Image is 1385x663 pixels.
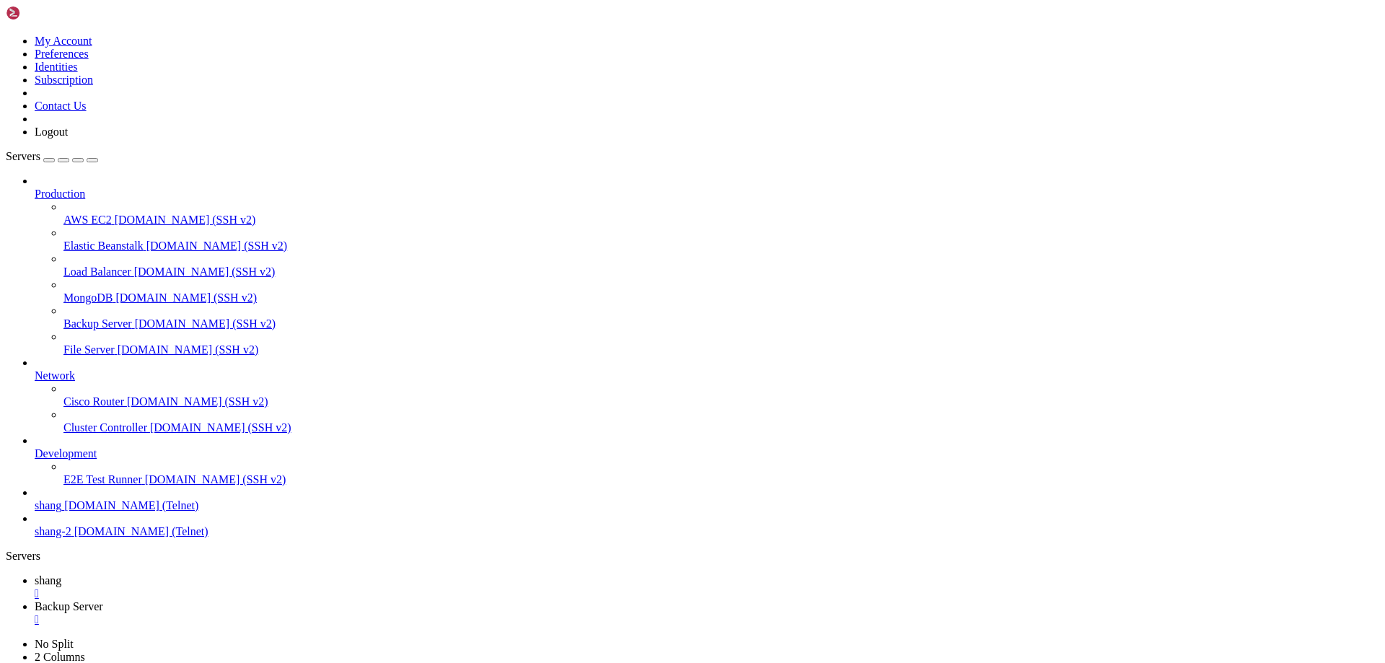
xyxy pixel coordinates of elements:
span: Cluster Controller [63,421,147,434]
li: shang-2 [DOMAIN_NAME] (Telnet) [35,512,1379,538]
li: shang [DOMAIN_NAME] (Telnet) [35,486,1379,512]
a: Production [35,188,1379,201]
a:  [35,613,1379,626]
a: Backup Server [DOMAIN_NAME] (SSH v2) [63,317,1379,330]
a: Contact Us [35,100,87,112]
a: 2 Columns [35,651,85,663]
a: Network [35,369,1379,382]
span: Load Balancer [63,265,131,278]
span: Servers [6,150,40,162]
a: Backup Server [35,600,1379,626]
li: Development [35,434,1379,486]
span: MongoDB [63,291,113,304]
li: Cluster Controller [DOMAIN_NAME] (SSH v2) [63,408,1379,434]
a: File Server [DOMAIN_NAME] (SSH v2) [63,343,1379,356]
span: Backup Server [63,317,132,330]
span: E2E Test Runner [63,473,142,486]
span: Backup Server [35,600,103,612]
span: shang [35,499,61,511]
a: Cisco Router [DOMAIN_NAME] (SSH v2) [63,395,1379,408]
li: MongoDB [DOMAIN_NAME] (SSH v2) [63,278,1379,304]
span: AWS EC2 [63,214,112,226]
li: Elastic Beanstalk [DOMAIN_NAME] (SSH v2) [63,227,1379,253]
a: Identities [35,61,78,73]
span: File Server [63,343,115,356]
a: Load Balancer [DOMAIN_NAME] (SSH v2) [63,265,1379,278]
span: shang-2 [35,525,71,537]
span: [DOMAIN_NAME] (SSH v2) [145,473,286,486]
span: [DOMAIN_NAME] (SSH v2) [127,395,268,408]
li: Backup Server [DOMAIN_NAME] (SSH v2) [63,304,1379,330]
span: Network [35,369,75,382]
span: [DOMAIN_NAME] (SSH v2) [150,421,291,434]
img: Shellngn [6,6,89,20]
a: shang [DOMAIN_NAME] (Telnet) [35,499,1379,512]
li: Production [35,175,1379,356]
span: Elastic Beanstalk [63,240,144,252]
li: Cisco Router [DOMAIN_NAME] (SSH v2) [63,382,1379,408]
a: shang-2 [DOMAIN_NAME] (Telnet) [35,525,1379,538]
a: Development [35,447,1379,460]
span: Cisco Router [63,395,124,408]
span: [DOMAIN_NAME] (SSH v2) [146,240,288,252]
a: Cluster Controller [DOMAIN_NAME] (SSH v2) [63,421,1379,434]
a: Preferences [35,48,89,60]
span: [DOMAIN_NAME] (Telnet) [74,525,208,537]
span: shang [35,574,61,587]
li: AWS EC2 [DOMAIN_NAME] (SSH v2) [63,201,1379,227]
span: [DOMAIN_NAME] (SSH v2) [115,291,257,304]
a: MongoDB [DOMAIN_NAME] (SSH v2) [63,291,1379,304]
span: Development [35,447,97,460]
a: Logout [35,126,68,138]
li: E2E Test Runner [DOMAIN_NAME] (SSH v2) [63,460,1379,486]
span: Production [35,188,85,200]
span: [DOMAIN_NAME] (SSH v2) [118,343,259,356]
div: Servers [6,550,1379,563]
span: [DOMAIN_NAME] (SSH v2) [135,317,276,330]
a: shang [35,574,1379,600]
a: Subscription [35,74,93,86]
a: Elastic Beanstalk [DOMAIN_NAME] (SSH v2) [63,240,1379,253]
a: AWS EC2 [DOMAIN_NAME] (SSH v2) [63,214,1379,227]
li: File Server [DOMAIN_NAME] (SSH v2) [63,330,1379,356]
a: No Split [35,638,74,650]
li: Load Balancer [DOMAIN_NAME] (SSH v2) [63,253,1379,278]
a: My Account [35,35,92,47]
a: E2E Test Runner [DOMAIN_NAME] (SSH v2) [63,473,1379,486]
a: Servers [6,150,98,162]
span: [DOMAIN_NAME] (SSH v2) [134,265,276,278]
li: Network [35,356,1379,434]
span: [DOMAIN_NAME] (Telnet) [64,499,198,511]
a:  [35,587,1379,600]
span: [DOMAIN_NAME] (SSH v2) [115,214,256,226]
